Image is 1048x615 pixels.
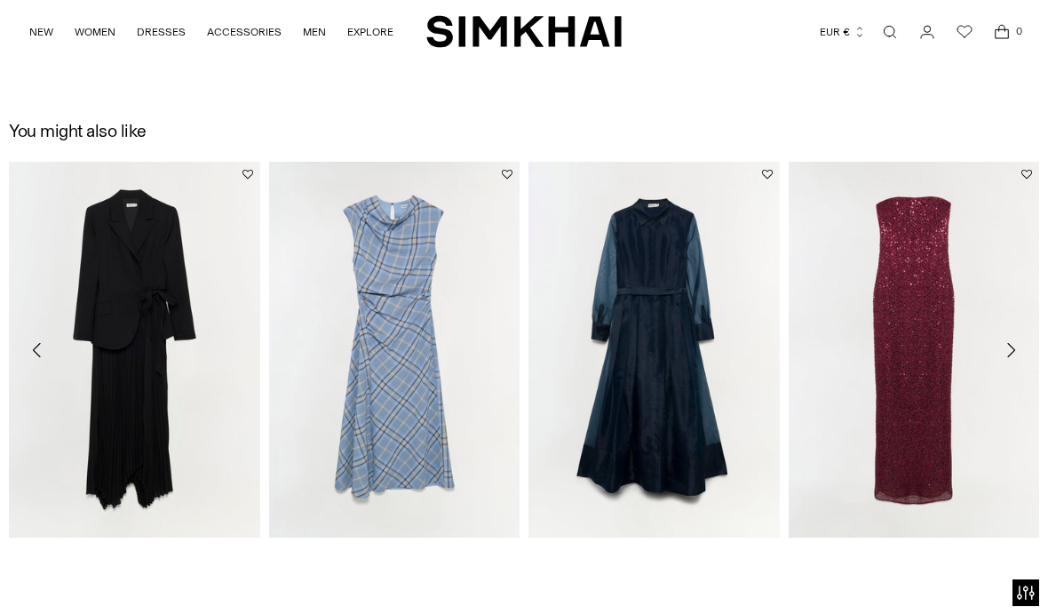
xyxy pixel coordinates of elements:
a: WOMEN [75,12,115,52]
button: Add to Wishlist [762,169,773,180]
button: Add to Wishlist [502,169,512,180]
a: SIMKHAI [426,14,622,49]
button: Add to Wishlist [1021,169,1032,180]
h2: You might also like [9,121,147,140]
img: Xyla Sequin Gown [789,162,1040,539]
a: NEW [29,12,53,52]
button: Move to previous carousel slide [18,331,57,370]
a: ACCESSORIES [207,12,282,52]
button: EUR € [820,12,866,52]
a: Open search modal [872,14,908,50]
a: Go to the account page [909,14,945,50]
button: Add to Wishlist [242,169,253,180]
a: DRESSES [137,12,186,52]
span: 0 [1011,23,1027,39]
a: EXPLORE [347,12,393,52]
img: Montgomery Dress [528,162,780,539]
img: Ambretta Dress [9,162,260,539]
a: MEN [303,12,326,52]
a: Open cart modal [984,14,1020,50]
a: Wishlist [947,14,982,50]
button: Move to next carousel slide [991,331,1030,370]
img: Burke Draped Midi Dress [269,162,520,539]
